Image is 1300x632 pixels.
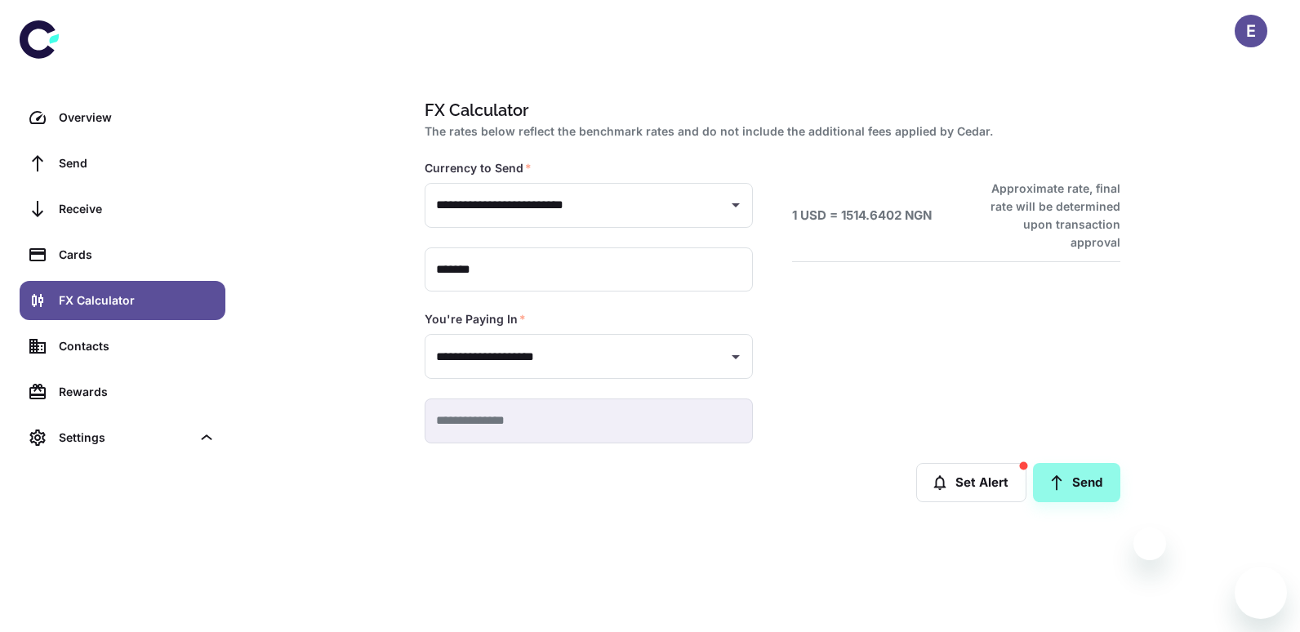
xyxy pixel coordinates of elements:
button: Open [724,194,747,216]
a: Receive [20,189,225,229]
h6: 1 USD = 1514.6402 NGN [792,207,932,225]
div: Settings [20,418,225,457]
iframe: Button to launch messaging window [1235,567,1287,619]
a: Contacts [20,327,225,366]
button: E [1235,15,1267,47]
label: You're Paying In [425,311,526,327]
a: Send [20,144,225,183]
div: Receive [59,200,216,218]
div: Overview [59,109,216,127]
a: Cards [20,235,225,274]
div: Cards [59,246,216,264]
button: Set Alert [916,463,1026,502]
div: Send [59,154,216,172]
iframe: Close message [1133,527,1166,560]
a: Rewards [20,372,225,412]
div: FX Calculator [59,292,216,309]
h1: FX Calculator [425,98,1114,122]
div: Rewards [59,383,216,401]
a: Overview [20,98,225,137]
div: Contacts [59,337,216,355]
h6: Approximate rate, final rate will be determined upon transaction approval [973,180,1120,251]
label: Currency to Send [425,160,532,176]
button: Open [724,345,747,368]
a: Send [1033,463,1120,502]
a: FX Calculator [20,281,225,320]
div: Settings [59,429,191,447]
